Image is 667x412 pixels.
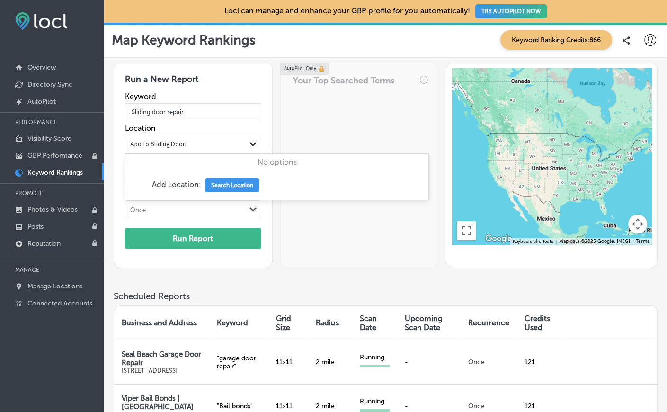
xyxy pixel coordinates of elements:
button: Keyboard shortcuts [513,238,553,245]
p: Directory Sync [27,81,72,89]
label: Keyword [125,92,261,101]
p: Photos & Videos [27,206,78,214]
p: Posts [27,223,44,231]
img: Google [483,233,514,245]
td: - [397,340,460,384]
th: Upcoming Scan Date [397,306,460,340]
a: Open this area in Google Maps (opens a new window) [483,233,514,245]
th: Radius [308,306,352,340]
p: Keyword Rankings [27,169,83,177]
span: Keyword Ranking Credits: 866 [500,30,612,50]
button: TRY AUTOPILOT NOW [475,4,547,18]
th: Grid Size [268,306,308,340]
button: Map camera controls [628,215,647,233]
p: AutoPilot [27,98,56,106]
p: [STREET_ADDRESS] [122,367,202,374]
p: Manage Locations [27,282,82,290]
div: Once [130,206,146,213]
input: Search Keyword [125,99,261,125]
p: Visibility Score [27,134,71,143]
span: Map data ©2025 Google, INEGI [559,239,630,244]
label: Grid Size [125,156,156,165]
p: Overview [27,63,56,72]
p: Connected Accounts [27,299,92,307]
img: fda3e92497d09a02dc62c9cd864e3231.png [15,12,67,30]
button: Search Location [205,178,259,192]
div: No options [125,154,428,170]
th: Scan Date [352,306,397,340]
th: Keyword [209,306,268,340]
p: " garage door repair " [217,354,261,370]
p: Seal Beach Garage Door Repair [122,350,202,367]
label: Recurrence [125,189,261,198]
button: Toggle fullscreen view [457,221,476,240]
h3: Scheduled Reports [114,291,658,302]
p: Add Location: [152,180,201,189]
p: " Bail bonds " [217,402,261,410]
p: Reputation [27,240,61,248]
td: 121 [517,340,562,384]
th: Business and Address [114,306,209,340]
td: 11 x 11 [268,340,308,384]
p: Viper Bail Bonds | [GEOGRAPHIC_DATA] [122,394,202,411]
p: Once [468,402,509,410]
button: Run Report [125,228,261,249]
p: GBP Performance [27,152,82,160]
h3: Run a New Report [125,74,261,92]
p: Map Keyword Rankings [112,32,256,48]
div: Running [360,353,390,361]
th: Credits Used [517,306,562,340]
a: Terms (opens in new tab) [636,239,649,244]
th: Recurrence [461,306,517,340]
p: Once [468,358,509,366]
td: 2 mile [308,340,352,384]
label: Location [125,124,261,133]
div: Running [360,397,390,405]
